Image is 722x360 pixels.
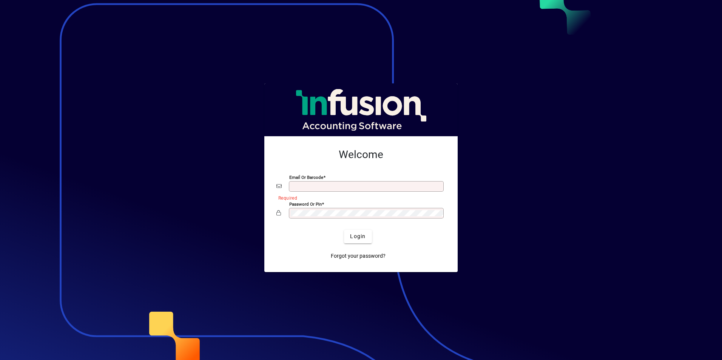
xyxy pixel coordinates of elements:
[350,232,366,240] span: Login
[278,194,440,202] mat-error: Required
[344,230,372,243] button: Login
[276,148,446,161] h2: Welcome
[331,252,386,260] span: Forgot your password?
[328,249,389,263] a: Forgot your password?
[289,201,322,206] mat-label: Password or Pin
[289,174,323,180] mat-label: Email or Barcode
